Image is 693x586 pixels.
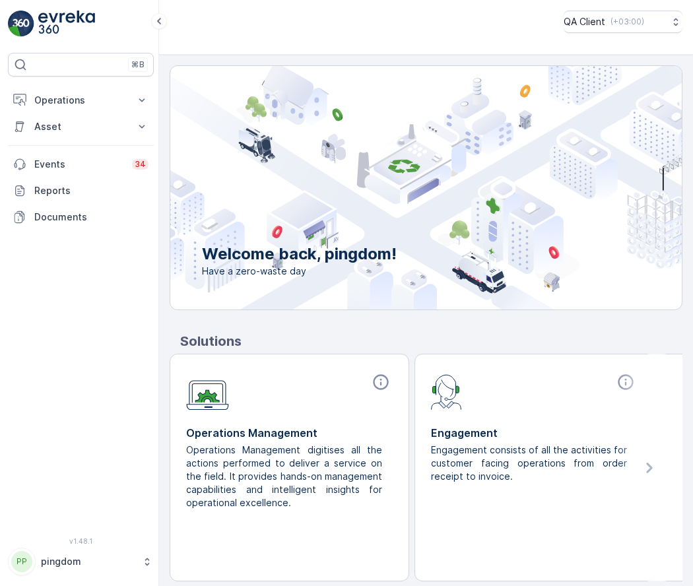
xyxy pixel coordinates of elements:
div: PP [11,551,32,572]
p: Reports [34,184,148,197]
p: pingdom [41,555,135,568]
a: Events34 [8,151,154,178]
button: Operations [8,87,154,114]
p: 34 [135,159,146,170]
p: Solutions [180,331,682,351]
p: Operations [34,94,127,107]
button: PPpingdom [8,548,154,575]
a: Documents [8,204,154,230]
span: v 1.48.1 [8,537,154,545]
button: Asset [8,114,154,140]
img: module-icon [431,373,462,410]
p: QA Client [564,15,605,28]
img: module-icon [186,373,229,410]
span: Have a zero-waste day [202,265,397,278]
p: Asset [34,120,127,133]
p: Engagement [431,425,638,441]
p: Welcome back, pingdom! [202,244,397,265]
img: logo [8,11,34,37]
a: Reports [8,178,154,204]
p: Operations Management [186,425,393,441]
img: city illustration [111,66,682,309]
p: Documents [34,211,148,224]
p: Operations Management digitises all the actions performed to deliver a service on the field. It p... [186,443,382,509]
p: ⌘B [131,59,145,70]
button: QA Client(+03:00) [564,11,682,33]
p: ( +03:00 ) [610,16,644,27]
img: logo_light-DOdMpM7g.png [38,11,95,37]
p: Events [34,158,124,171]
p: Engagement consists of all the activities for customer facing operations from order receipt to in... [431,443,627,483]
